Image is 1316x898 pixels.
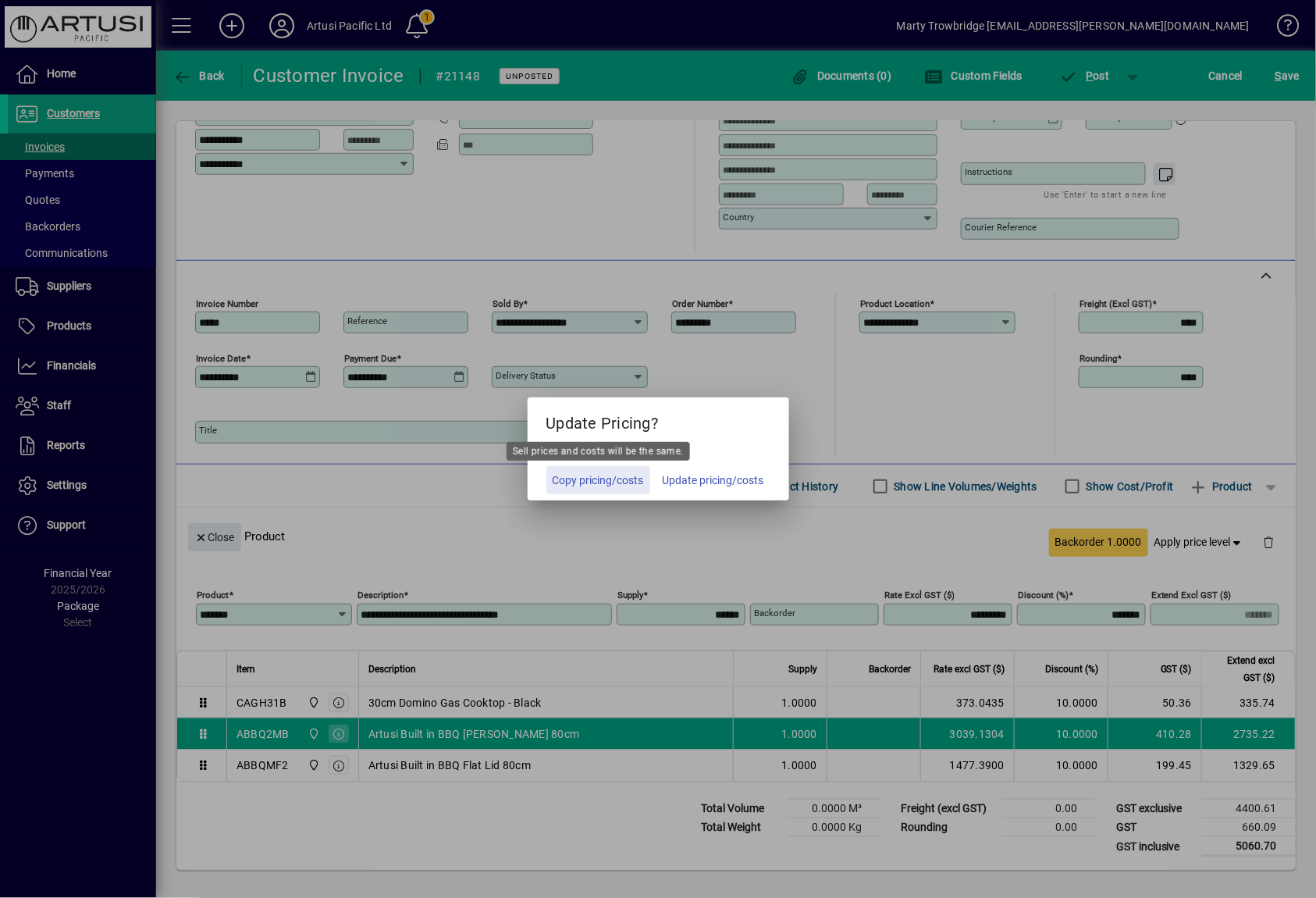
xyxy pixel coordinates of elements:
[507,442,690,461] div: Sell prices and costs will be the same.
[656,466,770,494] button: Update pricing/costs
[546,466,650,494] button: Copy pricing/costs
[663,472,764,489] span: Update pricing/costs
[528,397,789,443] h5: Update Pricing?
[553,472,644,489] span: Copy pricing/costs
